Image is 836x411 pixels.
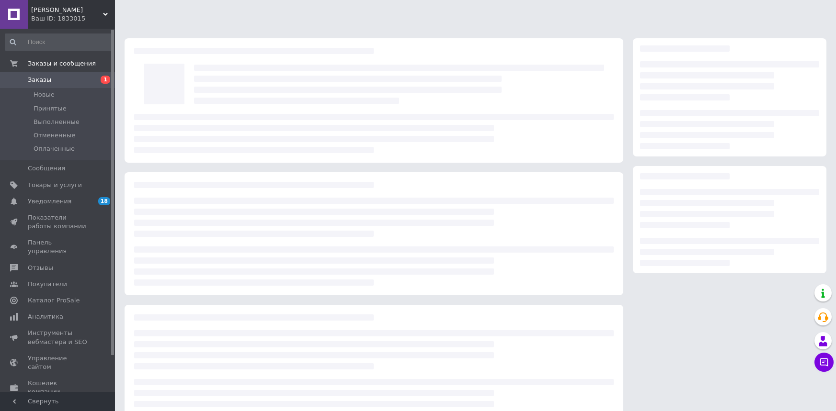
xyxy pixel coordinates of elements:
span: Панель управления [28,238,89,255]
span: Каталог ProSale [28,296,80,305]
span: Отзывы [28,264,53,272]
span: Выполненные [34,118,80,126]
span: Новые [34,90,55,99]
span: Покупатели [28,280,67,289]
span: Оплаченные [34,144,75,153]
span: Аналитика [28,312,63,321]
span: Заказы [28,76,51,84]
span: Сообщения [28,164,65,173]
span: Управление сайтом [28,354,89,371]
span: Кошелек компании [28,379,89,396]
span: Принятые [34,104,67,113]
span: Заказы и сообщения [28,59,96,68]
span: Отмененные [34,131,75,140]
span: Инструменты вебмастера и SEO [28,329,89,346]
span: 1 [101,76,110,84]
span: Показатели работы компании [28,213,89,231]
div: Ваш ID: 1833015 [31,14,115,23]
button: Чат с покупателем [814,353,834,372]
span: Уведомления [28,197,71,206]
span: ФОП Техов Леонид Анатольевич [31,6,103,14]
span: Товары и услуги [28,181,82,189]
input: Поиск [5,33,113,51]
span: 18 [98,197,110,205]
